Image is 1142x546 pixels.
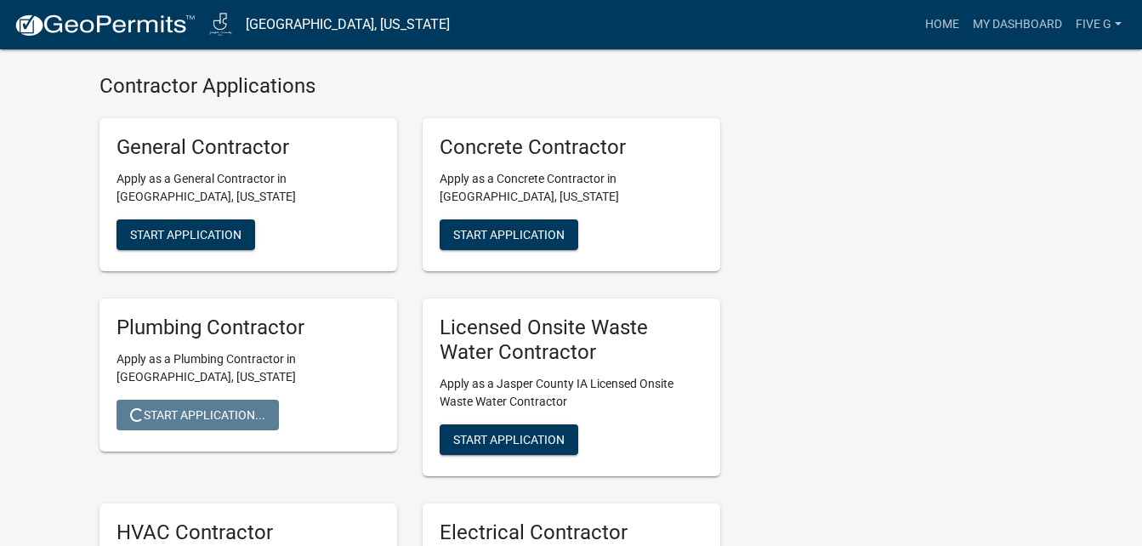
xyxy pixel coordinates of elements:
h5: Electrical Contractor [440,520,703,545]
button: Start Application... [116,400,279,430]
span: Start Application [453,228,565,242]
a: My Dashboard [966,9,1069,41]
p: Apply as a Plumbing Contractor in [GEOGRAPHIC_DATA], [US_STATE] [116,350,380,386]
p: Apply as a General Contractor in [GEOGRAPHIC_DATA], [US_STATE] [116,170,380,206]
a: Home [918,9,966,41]
button: Start Application [440,424,578,455]
img: Jasper County, Iowa [209,13,232,36]
h5: General Contractor [116,135,380,160]
span: Start Application [453,432,565,446]
h5: Plumbing Contractor [116,316,380,340]
h4: Contractor Applications [99,74,720,99]
span: Start Application... [130,408,265,422]
h5: Concrete Contractor [440,135,703,160]
button: Start Application [116,219,255,250]
p: Apply as a Concrete Contractor in [GEOGRAPHIC_DATA], [US_STATE] [440,170,703,206]
a: Five G [1069,9,1128,41]
button: Start Application [440,219,578,250]
h5: Licensed Onsite Waste Water Contractor [440,316,703,365]
p: Apply as a Jasper County IA Licensed Onsite Waste Water Contractor [440,375,703,411]
h5: HVAC Contractor [116,520,380,545]
a: [GEOGRAPHIC_DATA], [US_STATE] [246,10,450,39]
span: Start Application [130,228,241,242]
